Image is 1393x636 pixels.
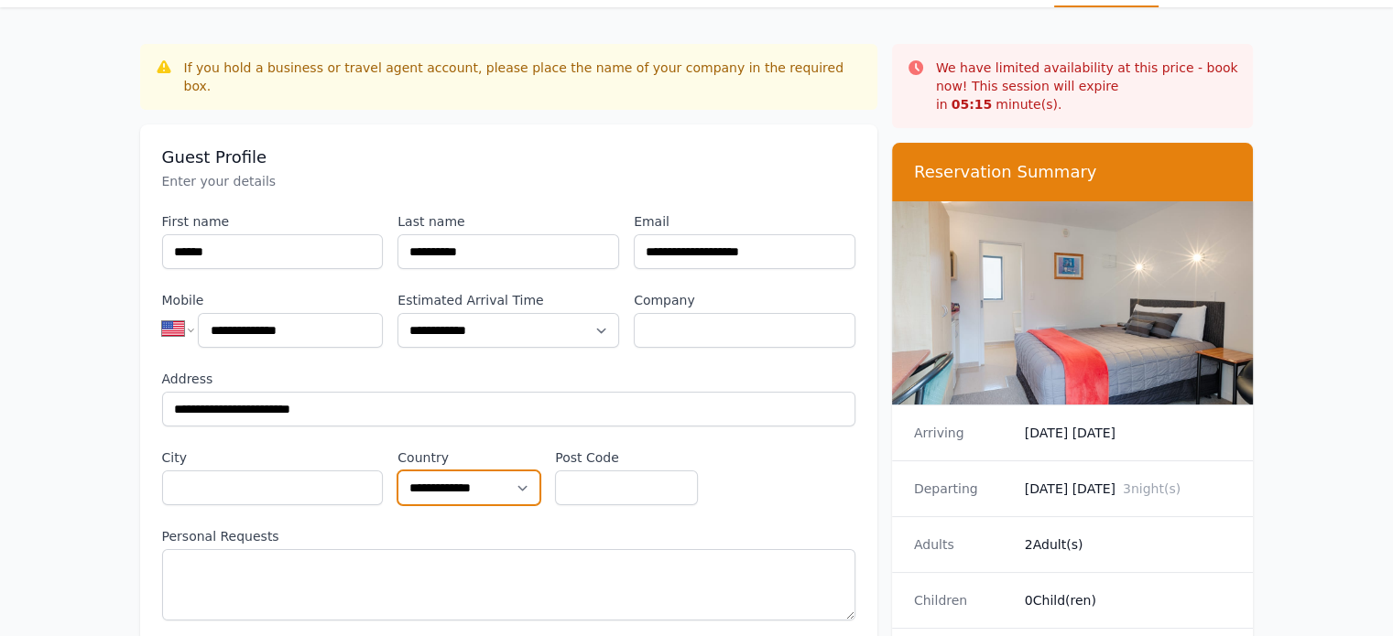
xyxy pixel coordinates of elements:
dd: [DATE] [DATE] [1025,480,1232,498]
label: Mobile [162,291,384,309]
p: Enter your details [162,172,855,190]
dd: [DATE] [DATE] [1025,424,1232,442]
h3: Reservation Summary [914,161,1232,183]
label: Personal Requests [162,527,855,545]
label: Country [397,448,540,467]
label: Post Code [555,448,698,467]
h3: Guest Profile [162,146,855,168]
label: First name [162,212,384,231]
label: Last name [397,212,619,231]
dd: 0 Child(ren) [1025,591,1232,609]
dt: Children [914,591,1010,609]
p: We have limited availability at this price - book now! This session will expire in minute(s). [936,59,1239,113]
dt: Arriving [914,424,1010,442]
dd: 2 Adult(s) [1025,535,1232,554]
dt: Adults [914,535,1010,554]
span: 3 night(s) [1123,481,1181,496]
dt: Departing [914,480,1010,498]
label: Estimated Arrival Time [397,291,619,309]
img: Compact Queen Studio [892,201,1254,404]
strong: 05 : 15 [952,97,993,112]
label: Company [634,291,855,309]
label: Email [634,212,855,231]
label: City [162,448,384,467]
label: Address [162,370,855,388]
div: If you hold a business or travel agent account, please place the name of your company in the requ... [184,59,863,95]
